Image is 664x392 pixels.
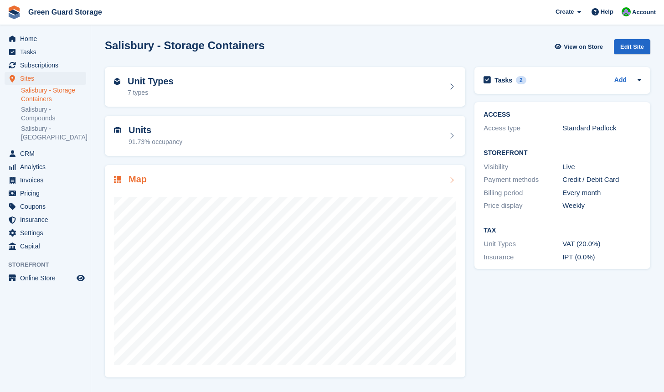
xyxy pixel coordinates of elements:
div: Billing period [484,188,562,198]
a: menu [5,147,86,160]
img: unit-type-icn-2b2737a686de81e16bb02015468b77c625bbabd49415b5ef34ead5e3b44a266d.svg [114,78,120,85]
a: menu [5,160,86,173]
a: menu [5,46,86,58]
a: Salisbury - Compounds [21,105,86,123]
div: Insurance [484,252,562,263]
a: menu [5,272,86,284]
span: Help [601,7,613,16]
div: Every month [562,188,641,198]
a: menu [5,200,86,213]
a: menu [5,32,86,45]
span: View on Store [564,42,603,52]
span: Tasks [20,46,75,58]
div: 2 [516,76,526,84]
span: Pricing [20,187,75,200]
span: Coupons [20,200,75,213]
a: Salisbury - [GEOGRAPHIC_DATA] [21,124,86,142]
span: Invoices [20,174,75,186]
div: Price display [484,201,562,211]
a: Map [105,165,465,378]
div: 7 types [128,88,174,98]
a: Preview store [75,273,86,284]
a: menu [5,240,86,253]
h2: Tax [484,227,641,234]
h2: Salisbury - Storage Containers [105,39,265,52]
div: VAT (20.0%) [562,239,641,249]
div: IPT (0.0%) [562,252,641,263]
a: menu [5,213,86,226]
span: Sites [20,72,75,85]
a: menu [5,187,86,200]
span: Create [556,7,574,16]
div: Access type [484,123,562,134]
span: Insurance [20,213,75,226]
span: Online Store [20,272,75,284]
div: Visibility [484,162,562,172]
h2: Storefront [484,150,641,157]
a: Green Guard Storage [25,5,106,20]
img: Jonathan Bailey [622,7,631,16]
span: Settings [20,227,75,239]
img: unit-icn-7be61d7bf1b0ce9d3e12c5938cc71ed9869f7b940bace4675aadf7bd6d80202e.svg [114,127,121,133]
div: Edit Site [614,39,650,54]
div: Unit Types [484,239,562,249]
span: CRM [20,147,75,160]
div: Payment methods [484,175,562,185]
span: Capital [20,240,75,253]
a: menu [5,227,86,239]
h2: Tasks [494,76,512,84]
a: Unit Types 7 types [105,67,465,107]
img: map-icn-33ee37083ee616e46c38cad1a60f524a97daa1e2b2c8c0bc3eb3415660979fc1.svg [114,176,121,183]
a: Edit Site [614,39,650,58]
span: Analytics [20,160,75,173]
span: Storefront [8,260,91,269]
a: menu [5,59,86,72]
a: Add [614,75,627,86]
span: Subscriptions [20,59,75,72]
div: Weekly [562,201,641,211]
img: stora-icon-8386f47178a22dfd0bd8f6a31ec36ba5ce8667c1dd55bd0f319d3a0aa187defe.svg [7,5,21,19]
h2: Map [129,174,147,185]
a: View on Store [553,39,607,54]
a: Salisbury - Storage Containers [21,86,86,103]
div: Standard Padlock [562,123,641,134]
div: 91.73% occupancy [129,137,182,147]
span: Home [20,32,75,45]
a: menu [5,72,86,85]
a: Units 91.73% occupancy [105,116,465,156]
div: Credit / Debit Card [562,175,641,185]
h2: ACCESS [484,111,641,119]
h2: Units [129,125,182,135]
a: menu [5,174,86,186]
h2: Unit Types [128,76,174,87]
div: Live [562,162,641,172]
span: Account [632,8,656,17]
